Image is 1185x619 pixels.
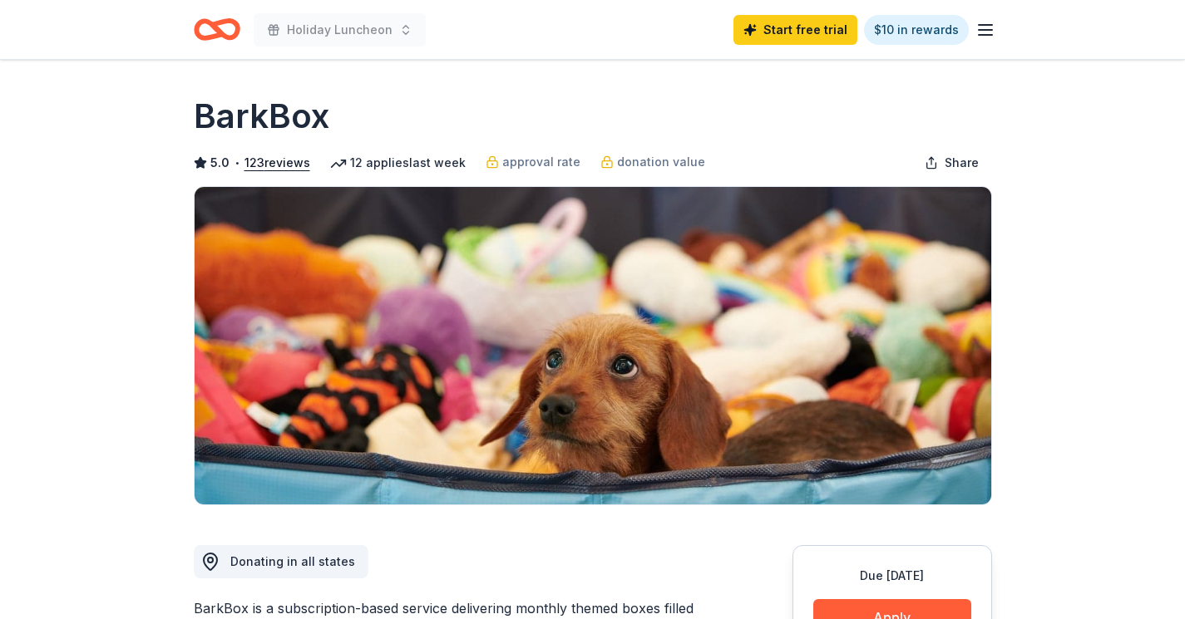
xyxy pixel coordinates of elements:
[617,152,705,172] span: donation value
[486,152,580,172] a: approval rate
[194,93,329,140] h1: BarkBox
[195,187,991,504] img: Image for BarkBox
[600,152,705,172] a: donation value
[287,20,393,40] span: Holiday Luncheon
[194,10,240,49] a: Home
[864,15,969,45] a: $10 in rewards
[502,152,580,172] span: approval rate
[911,146,992,179] button: Share
[230,554,355,568] span: Donating in all states
[733,15,857,45] a: Start free trial
[945,153,979,173] span: Share
[234,156,239,169] span: •
[254,13,426,47] button: Holiday Luncheon
[813,566,971,586] div: Due [DATE]
[210,153,230,173] span: 5.0
[244,153,310,173] button: 123reviews
[330,153,466,173] div: 12 applies last week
